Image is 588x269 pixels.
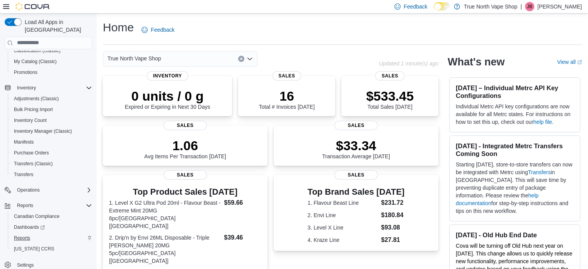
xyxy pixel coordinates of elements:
[557,59,582,65] a: View allExternal link
[11,94,62,103] a: Adjustments (Classic)
[14,201,92,210] span: Reports
[224,198,261,207] dd: $59.66
[11,105,56,114] a: Bulk Pricing Import
[14,117,47,123] span: Inventory Count
[308,199,378,207] dt: 1. Flavour Beast Line
[109,199,221,230] dt: 1. Level X G2 Ultra Pod 20ml - Flavour Beast - Extreme Mint 20MG 6pc/[GEOGRAPHIC_DATA] [[GEOGRAPH...
[14,224,45,230] span: Dashboards
[8,93,95,104] button: Adjustments (Classic)
[14,48,61,54] span: Classification (Classic)
[11,244,92,254] span: Washington CCRS
[247,56,253,62] button: Open list of options
[308,236,378,244] dt: 4. Kraze Line
[366,88,414,104] p: $533.45
[109,187,261,197] h3: Top Product Sales [DATE]
[238,56,244,62] button: Clear input
[14,58,57,65] span: My Catalog (Classic)
[14,235,30,241] span: Reports
[14,83,92,93] span: Inventory
[164,170,207,180] span: Sales
[14,150,49,156] span: Purchase Orders
[17,85,36,91] span: Inventory
[334,121,378,130] span: Sales
[381,198,405,207] dd: $231.72
[17,202,33,209] span: Reports
[381,235,405,245] dd: $27.81
[11,233,92,243] span: Reports
[379,60,438,67] p: Updated 1 minute(s) ago
[11,94,92,103] span: Adjustments (Classic)
[11,159,56,168] a: Transfers (Classic)
[11,57,60,66] a: My Catalog (Classic)
[308,211,378,219] dt: 2. Envi Line
[8,147,95,158] button: Purchase Orders
[528,169,551,175] a: Transfers
[8,104,95,115] button: Bulk Pricing Import
[15,3,50,10] img: Cova
[11,159,92,168] span: Transfers (Classic)
[224,233,261,242] dd: $39.46
[11,57,92,66] span: My Catalog (Classic)
[525,2,534,11] div: Jeff Butcher
[259,88,314,110] div: Total # Invoices [DATE]
[125,88,210,110] div: Expired or Expiring in Next 30 Days
[8,67,95,78] button: Promotions
[11,105,92,114] span: Bulk Pricing Import
[375,71,404,81] span: Sales
[17,187,40,193] span: Operations
[434,2,450,10] input: Dark Mode
[308,187,405,197] h3: Top Brand Sales [DATE]
[125,88,210,104] p: 0 units / 0 g
[14,69,37,75] span: Promotions
[14,128,72,134] span: Inventory Manager (Classic)
[11,212,92,221] span: Canadian Compliance
[11,170,92,179] span: Transfers
[11,46,64,55] a: Classification (Classic)
[14,246,54,252] span: [US_STATE] CCRS
[144,138,226,159] div: Avg Items Per Transaction [DATE]
[11,170,36,179] a: Transfers
[8,126,95,137] button: Inventory Manager (Classic)
[272,71,301,81] span: Sales
[381,211,405,220] dd: $180.84
[8,243,95,254] button: [US_STATE] CCRS
[144,138,226,153] p: 1.06
[334,170,378,180] span: Sales
[448,56,504,68] h2: What's new
[11,212,63,221] a: Canadian Compliance
[322,138,390,153] p: $33.34
[14,185,92,195] span: Operations
[456,84,574,99] h3: [DATE] – Individual Metrc API Key Configurations
[14,161,53,167] span: Transfers (Classic)
[11,116,50,125] a: Inventory Count
[8,56,95,67] button: My Catalog (Classic)
[456,103,574,126] p: Individual Metrc API key configurations are now available for all Metrc states. For instructions ...
[537,2,582,11] p: [PERSON_NAME]
[14,96,59,102] span: Adjustments (Classic)
[456,142,574,158] h3: [DATE] - Integrated Metrc Transfers Coming Soon
[147,71,188,81] span: Inventory
[17,262,34,268] span: Settings
[14,171,33,178] span: Transfers
[11,148,92,158] span: Purchase Orders
[577,60,582,65] svg: External link
[8,169,95,180] button: Transfers
[404,3,427,10] span: Feedback
[14,201,36,210] button: Reports
[14,139,34,145] span: Manifests
[14,213,60,219] span: Canadian Compliance
[11,116,92,125] span: Inventory Count
[2,200,95,211] button: Reports
[11,137,92,147] span: Manifests
[14,83,39,93] button: Inventory
[11,127,75,136] a: Inventory Manager (Classic)
[164,121,207,130] span: Sales
[8,115,95,126] button: Inventory Count
[533,119,552,125] a: help file
[11,223,48,232] a: Dashboards
[464,2,518,11] p: True North Vape Shop
[456,231,574,239] h3: [DATE] - Old Hub End Date
[109,234,221,265] dt: 2. Drip'n by Envi 26ML Disposable - Triple [PERSON_NAME] 20MG 5pc/[GEOGRAPHIC_DATA] [[GEOGRAPHIC_...
[14,106,53,113] span: Bulk Pricing Import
